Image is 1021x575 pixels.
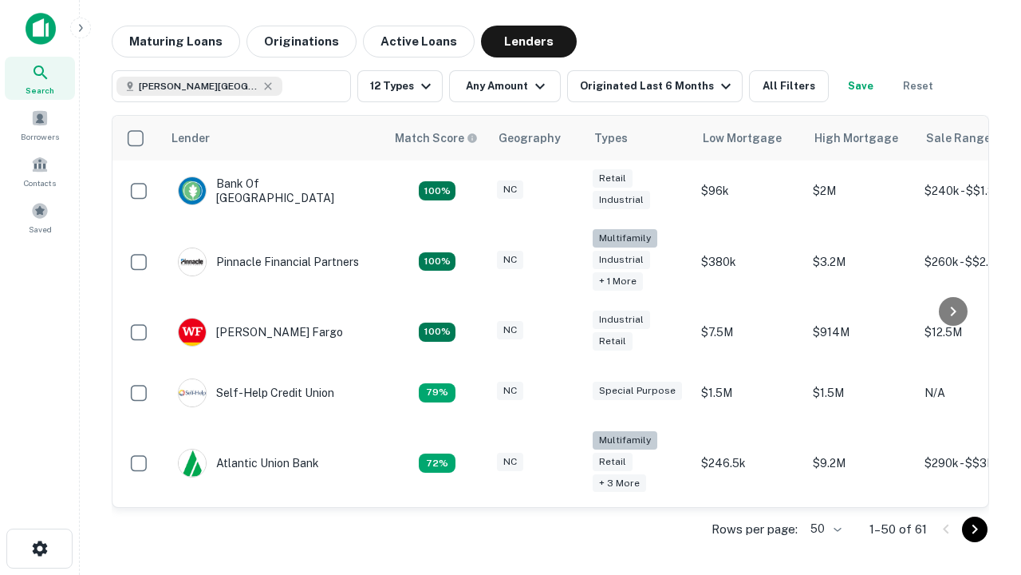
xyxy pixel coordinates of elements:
div: Sale Range [926,129,991,148]
div: NC [497,180,523,199]
td: $1.5M [805,363,917,423]
span: [PERSON_NAME][GEOGRAPHIC_DATA], [GEOGRAPHIC_DATA] [139,79,258,93]
button: Lenders [481,26,577,57]
button: Originated Last 6 Months [567,70,743,102]
td: $96k [693,161,805,221]
p: Rows per page: [712,520,798,539]
div: Types [594,129,628,148]
td: $1.5M [693,363,805,423]
div: Special Purpose [593,382,682,400]
th: Geography [489,116,585,161]
td: $246.5k [693,423,805,504]
p: 1–50 of 61 [869,520,927,539]
div: Geography [499,129,561,148]
div: + 3 more [593,474,646,493]
button: Originations [246,26,357,57]
div: NC [497,453,523,471]
div: Atlantic Union Bank [178,449,319,478]
div: Low Mortgage [703,129,782,148]
div: Matching Properties: 11, hasApolloMatch: undefined [419,383,455,402]
td: $2M [805,161,917,221]
img: picture [179,379,206,406]
th: Low Mortgage [693,116,805,161]
div: Lender [171,129,210,148]
img: picture [179,450,206,477]
div: 50 [804,517,844,541]
div: NC [497,382,523,400]
div: Pinnacle Financial Partners [178,248,359,276]
div: Self-help Credit Union [178,379,334,407]
div: Industrial [593,191,650,209]
div: Matching Properties: 25, hasApolloMatch: undefined [419,252,455,272]
td: $380k [693,221,805,302]
td: $200k [693,503,805,564]
span: Search [26,84,54,97]
button: All Filters [749,70,829,102]
th: High Mortgage [805,116,917,161]
td: $7.5M [693,302,805,363]
td: $3.2M [805,221,917,302]
button: Save your search to get updates of matches that match your search criteria. [835,70,886,102]
button: 12 Types [357,70,443,102]
div: Bank Of [GEOGRAPHIC_DATA] [178,176,369,205]
span: Saved [29,223,52,236]
div: Retail [593,169,633,188]
td: $9.2M [805,423,917,504]
div: Multifamily [593,431,657,450]
div: High Mortgage [814,129,898,148]
img: picture [179,177,206,204]
button: Active Loans [363,26,475,57]
div: Retail [593,453,633,471]
button: Go to next page [962,517,987,542]
div: [PERSON_NAME] Fargo [178,318,343,347]
th: Capitalize uses an advanced AI algorithm to match your search with the best lender. The match sco... [385,116,489,161]
div: Multifamily [593,229,657,248]
th: Types [585,116,693,161]
button: Any Amount [449,70,561,102]
button: Reset [893,70,944,102]
div: Industrial [593,311,650,329]
iframe: Chat Widget [941,396,1021,473]
a: Saved [5,196,75,239]
div: Matching Properties: 14, hasApolloMatch: undefined [419,181,455,200]
a: Search [5,57,75,100]
div: Matching Properties: 10, hasApolloMatch: undefined [419,454,455,473]
td: $3.3M [805,503,917,564]
div: NC [497,321,523,339]
div: Originated Last 6 Months [580,77,735,96]
a: Borrowers [5,103,75,146]
a: Contacts [5,149,75,192]
img: picture [179,248,206,276]
div: NC [497,251,523,269]
div: Retail [593,332,633,351]
button: Maturing Loans [112,26,240,57]
img: picture [179,319,206,346]
span: Contacts [24,176,56,189]
div: Industrial [593,251,650,269]
div: + 1 more [593,272,643,291]
h6: Match Score [395,129,475,147]
div: Matching Properties: 15, hasApolloMatch: undefined [419,323,455,342]
span: Borrowers [21,130,59,143]
th: Lender [162,116,385,161]
td: $914M [805,302,917,363]
div: Capitalize uses an advanced AI algorithm to match your search with the best lender. The match sco... [395,129,478,147]
img: capitalize-icon.png [26,13,56,45]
